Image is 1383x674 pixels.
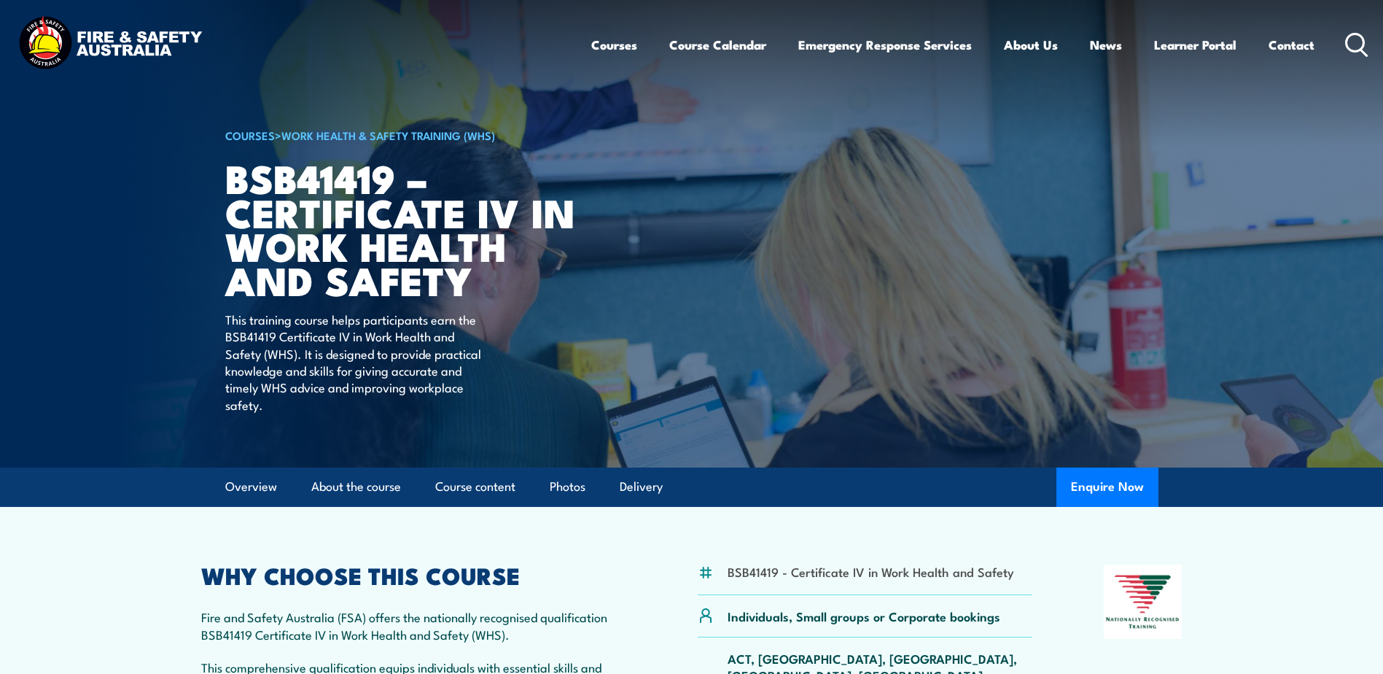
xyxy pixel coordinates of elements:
a: Work Health & Safety Training (WHS) [281,127,495,143]
h2: WHY CHOOSE THIS COURSE [201,565,627,585]
a: Emergency Response Services [798,26,972,64]
p: This training course helps participants earn the BSB41419 Certificate IV in Work Health and Safet... [225,311,491,413]
p: Fire and Safety Australia (FSA) offers the nationally recognised qualification BSB41419 Certifica... [201,608,627,643]
button: Enquire Now [1056,468,1158,507]
a: COURSES [225,127,275,143]
a: About the course [311,468,401,506]
a: Overview [225,468,277,506]
a: Course content [435,468,515,506]
a: Photos [550,468,585,506]
li: BSB41419 - Certificate IV in Work Health and Safety [728,563,1014,580]
a: Course Calendar [669,26,766,64]
p: Individuals, Small groups or Corporate bookings [728,608,1000,624]
a: News [1090,26,1122,64]
a: Courses [591,26,637,64]
a: Learner Portal [1154,26,1236,64]
a: Delivery [620,468,663,506]
h1: BSB41419 – Certificate IV in Work Health and Safety [225,160,585,297]
a: About Us [1004,26,1058,64]
img: Nationally Recognised Training logo. [1104,565,1183,639]
a: Contact [1269,26,1314,64]
h6: > [225,126,585,144]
